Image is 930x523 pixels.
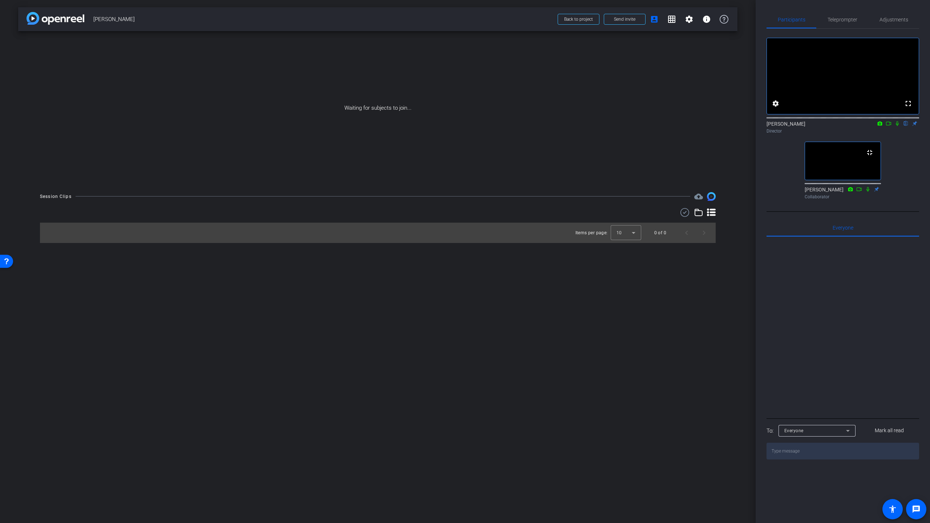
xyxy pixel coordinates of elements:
[575,229,608,236] div: Items per page:
[702,15,711,24] mat-icon: info
[888,505,897,514] mat-icon: accessibility
[784,428,804,433] span: Everyone
[93,12,553,27] span: [PERSON_NAME]
[865,148,874,157] mat-icon: fullscreen_exit
[614,16,635,22] span: Send invite
[707,192,716,201] img: Session clips
[604,14,646,25] button: Send invite
[767,128,919,134] div: Director
[685,15,694,24] mat-icon: settings
[667,15,676,24] mat-icon: grid_on
[833,225,853,230] span: Everyone
[805,186,881,200] div: [PERSON_NAME]
[558,14,599,25] button: Back to project
[650,15,659,24] mat-icon: account_box
[695,224,713,242] button: Next page
[678,224,695,242] button: Previous page
[771,99,780,108] mat-icon: settings
[27,12,84,25] img: app-logo
[860,424,919,437] button: Mark all read
[904,99,913,108] mat-icon: fullscreen
[805,194,881,200] div: Collaborator
[564,17,593,22] span: Back to project
[875,427,904,434] span: Mark all read
[828,17,857,22] span: Teleprompter
[912,505,921,514] mat-icon: message
[778,17,805,22] span: Participants
[902,120,910,126] mat-icon: flip
[880,17,908,22] span: Adjustments
[18,31,737,185] div: Waiting for subjects to join...
[40,193,72,200] div: Session Clips
[654,229,666,236] div: 0 of 0
[767,120,919,134] div: [PERSON_NAME]
[694,192,703,201] mat-icon: cloud_upload
[694,192,703,201] span: Destinations for your clips
[767,427,773,435] div: To:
